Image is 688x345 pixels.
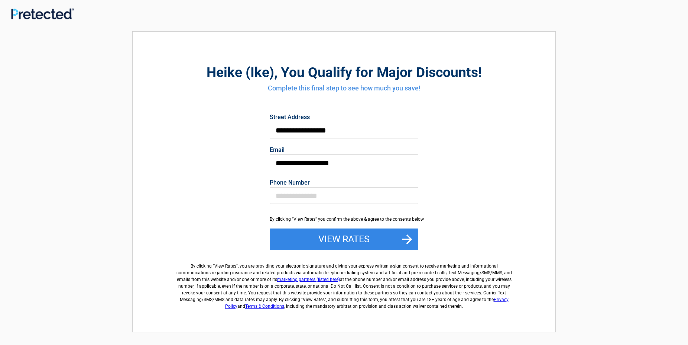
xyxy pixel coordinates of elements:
a: Terms & Conditions [245,304,284,309]
h4: Complete this final step to see how much you save! [173,83,515,93]
span: View Rates [214,263,236,269]
span: Heike (Ike) [207,64,274,80]
label: By clicking " ", you are providing your electronic signature and giving your express written e-si... [173,257,515,310]
a: Privacy Policy [225,297,509,309]
h2: , You Qualify for Major Discounts! [173,63,515,82]
label: Email [270,147,418,153]
label: Street Address [270,114,418,120]
img: Main Logo [11,8,74,20]
button: View Rates [270,229,418,250]
div: By clicking "View Rates" you confirm the above & agree to the consents below [270,216,418,223]
label: Phone Number [270,180,418,186]
a: marketing partners (listed here) [277,277,340,282]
